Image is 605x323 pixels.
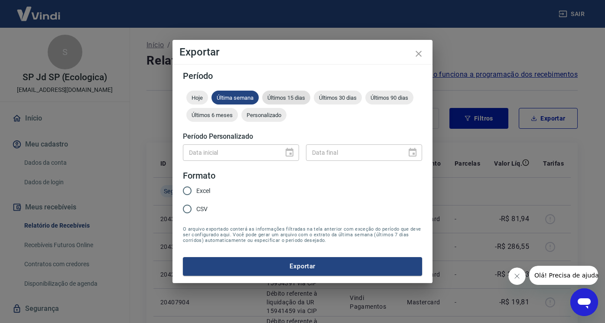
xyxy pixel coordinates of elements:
div: Últimos 6 meses [186,108,238,122]
input: DD/MM/YYYY [306,144,400,160]
h4: Exportar [179,47,426,57]
span: Excel [196,186,210,196]
div: Personalizado [241,108,286,122]
div: Últimos 15 dias [262,91,310,104]
div: Última semana [211,91,259,104]
button: Exportar [183,257,422,275]
span: Últimos 30 dias [314,95,362,101]
span: Olá! Precisa de ajuda? [5,6,73,13]
iframe: Botão para abrir a janela de mensagens [570,288,598,316]
span: CSV [196,205,208,214]
legend: Formato [183,170,215,182]
iframe: Fechar mensagem [508,268,526,285]
span: Personalizado [241,112,286,118]
span: O arquivo exportado conterá as informações filtradas na tela anterior com exceção do período que ... [183,226,422,243]
input: DD/MM/YYYY [183,144,277,160]
span: Hoje [186,95,208,101]
iframe: Mensagem da empresa [529,266,598,285]
div: Hoje [186,91,208,104]
button: close [408,43,429,64]
div: Últimos 30 dias [314,91,362,104]
span: Últimos 15 dias [262,95,310,101]
h5: Período [183,72,422,80]
div: Últimos 90 dias [365,91,413,104]
span: Últimos 6 meses [186,112,238,118]
span: Últimos 90 dias [365,95,413,101]
span: Última semana [211,95,259,101]
h5: Período Personalizado [183,132,422,141]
